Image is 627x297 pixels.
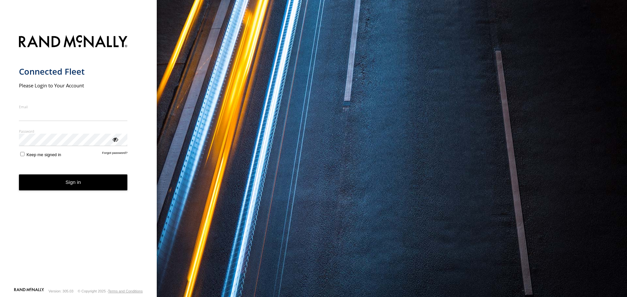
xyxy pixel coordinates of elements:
a: Forgot password? [102,151,128,157]
a: Visit our Website [14,288,44,294]
div: © Copyright 2025 - [78,289,143,293]
label: Email [19,104,128,109]
span: Keep me signed in [26,152,61,157]
div: ViewPassword [112,136,118,142]
form: main [19,31,138,287]
img: Rand McNally [19,34,128,51]
label: Password [19,129,128,134]
button: Sign in [19,174,128,190]
div: Version: 305.03 [49,289,73,293]
input: Keep me signed in [20,152,24,156]
a: Terms and Conditions [108,289,143,293]
h2: Please Login to Your Account [19,82,128,89]
h1: Connected Fleet [19,66,128,77]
